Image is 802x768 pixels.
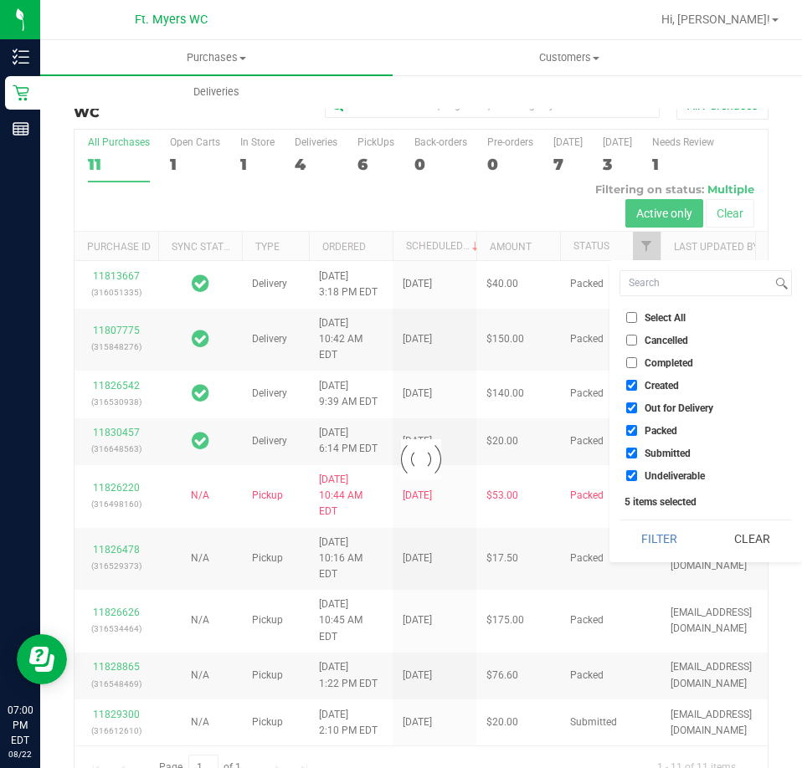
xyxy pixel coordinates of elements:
input: Submitted [626,448,637,458]
span: Select All [645,313,686,323]
inline-svg: Inventory [13,49,29,65]
span: Purchases [40,50,393,65]
a: Customers [393,40,745,75]
a: Deliveries [40,74,393,110]
p: 08/22 [8,748,33,760]
button: Filter [619,520,700,557]
a: Purchases [40,40,393,75]
span: Hi, [PERSON_NAME]! [661,13,770,26]
span: Created [645,381,679,391]
span: Completed [645,358,693,368]
span: Cancelled [645,335,688,346]
span: Customers [393,50,744,65]
p: 07:00 PM EDT [8,703,33,748]
input: Out for Delivery [626,402,637,413]
span: Undeliverable [645,471,705,481]
button: Clear [712,520,792,557]
input: Packed [626,425,637,436]
input: Completed [626,357,637,368]
input: Select All [626,312,637,323]
inline-svg: Retail [13,84,29,101]
div: 5 items selected [625,496,787,508]
span: Packed [645,426,677,436]
input: Created [626,380,637,391]
inline-svg: Reports [13,120,29,137]
h3: Purchase Summary: [74,90,306,120]
span: Submitted [645,448,691,458]
input: Search [620,271,772,295]
iframe: Resource center [17,634,67,684]
input: Undeliverable [626,470,637,481]
span: Out for Delivery [645,403,713,413]
span: Ft. Myers WC [135,13,208,27]
span: Deliveries [171,84,262,100]
input: Cancelled [626,335,637,346]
